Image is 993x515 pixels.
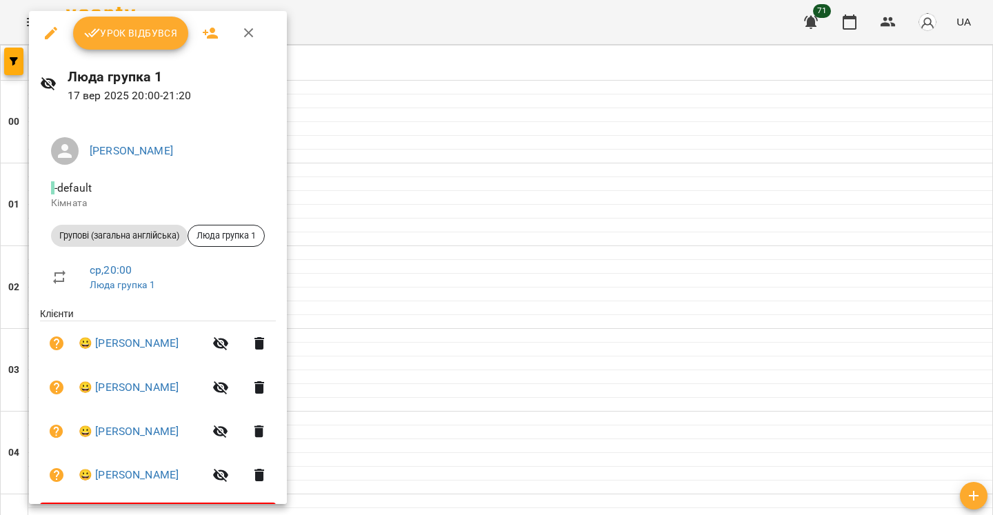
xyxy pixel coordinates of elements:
[188,230,264,242] span: Люда групка 1
[84,25,178,41] span: Урок відбувся
[90,263,132,276] a: ср , 20:00
[79,423,179,440] a: 😀 [PERSON_NAME]
[40,415,73,448] button: Візит ще не сплачено. Додати оплату?
[40,327,73,360] button: Візит ще не сплачено. Додати оплату?
[188,225,265,247] div: Люда групка 1
[79,335,179,352] a: 😀 [PERSON_NAME]
[40,458,73,492] button: Візит ще не сплачено. Додати оплату?
[68,66,276,88] h6: Люда групка 1
[51,196,265,210] p: Кімната
[51,230,188,242] span: Групові (загальна англійська)
[79,467,179,483] a: 😀 [PERSON_NAME]
[90,279,155,290] a: Люда групка 1
[73,17,189,50] button: Урок відбувся
[79,379,179,396] a: 😀 [PERSON_NAME]
[68,88,276,104] p: 17 вер 2025 20:00 - 21:20
[90,144,173,157] a: [PERSON_NAME]
[51,181,94,194] span: - default
[40,307,276,502] ul: Клієнти
[40,371,73,404] button: Візит ще не сплачено. Додати оплату?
